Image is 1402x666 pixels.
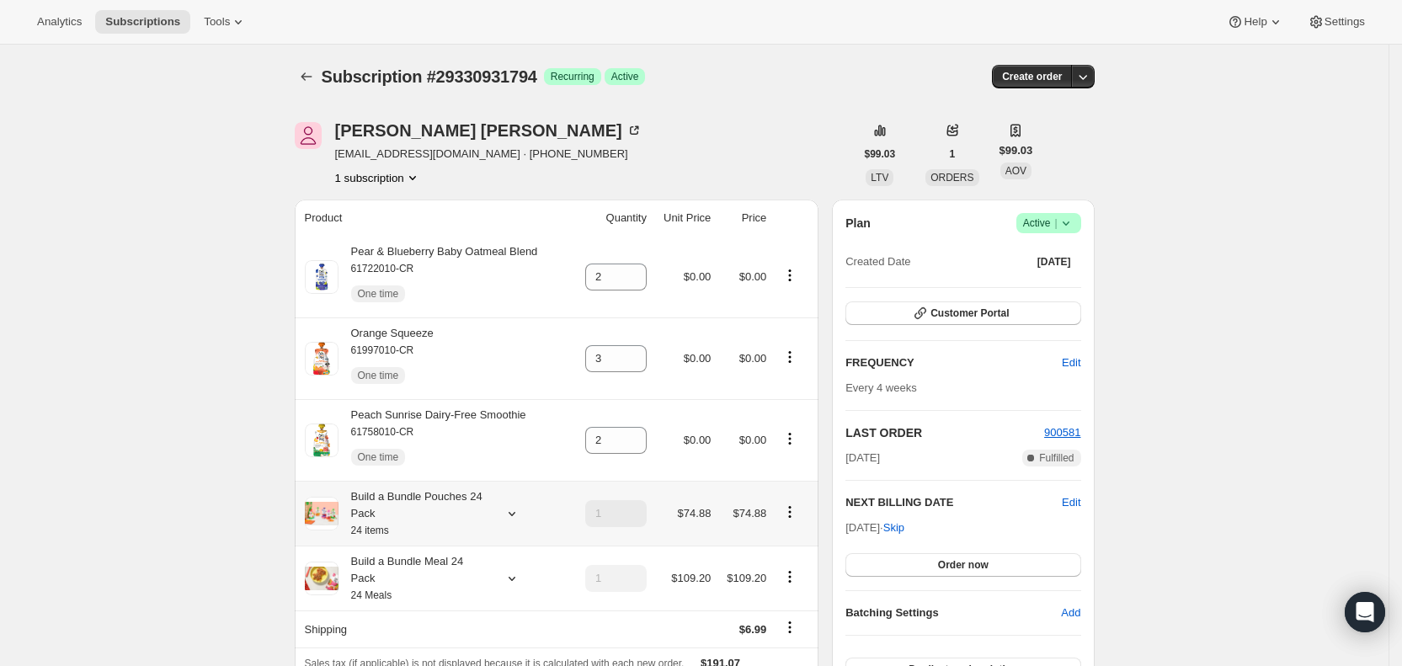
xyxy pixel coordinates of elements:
[358,287,399,301] span: One time
[305,260,339,294] img: product img
[930,306,1009,320] span: Customer Portal
[776,567,803,586] button: Product actions
[1002,70,1062,83] span: Create order
[27,10,92,34] button: Analytics
[1044,424,1080,441] button: 900581
[1039,451,1074,465] span: Fulfilled
[351,263,414,274] small: 61722010-CR
[845,553,1080,577] button: Order now
[358,369,399,382] span: One time
[871,172,888,184] span: LTV
[611,70,639,83] span: Active
[739,623,767,636] span: $6.99
[1062,494,1080,511] button: Edit
[940,142,966,166] button: 1
[295,65,318,88] button: Subscriptions
[845,215,871,232] h2: Plan
[845,494,1062,511] h2: NEXT BILLING DATE
[1062,354,1080,371] span: Edit
[194,10,257,34] button: Tools
[992,65,1072,88] button: Create order
[1061,605,1080,621] span: Add
[1044,426,1080,439] a: 900581
[551,70,594,83] span: Recurring
[678,507,712,519] span: $74.88
[739,270,767,283] span: $0.00
[739,434,767,446] span: $0.00
[1052,349,1090,376] button: Edit
[95,10,190,34] button: Subscriptions
[1345,592,1385,632] div: Open Intercom Messenger
[1005,165,1026,177] span: AOV
[335,146,642,163] span: [EMAIL_ADDRESS][DOMAIN_NAME] · [PHONE_NUMBER]
[776,266,803,285] button: Product actions
[1054,216,1057,230] span: |
[873,514,914,541] button: Skip
[883,519,904,536] span: Skip
[716,200,771,237] th: Price
[105,15,180,29] span: Subscriptions
[684,352,712,365] span: $0.00
[37,15,82,29] span: Analytics
[865,147,896,161] span: $99.03
[335,169,421,186] button: Product actions
[204,15,230,29] span: Tools
[684,270,712,283] span: $0.00
[845,381,917,394] span: Every 4 weeks
[1051,599,1090,626] button: Add
[684,434,712,446] span: $0.00
[358,450,399,464] span: One time
[351,589,392,601] small: 24 Meals
[295,200,572,237] th: Product
[845,354,1062,371] h2: FREQUENCY
[322,67,537,86] span: Subscription #29330931794
[1000,142,1033,159] span: $99.03
[305,342,339,376] img: product img
[295,610,572,647] th: Shipping
[845,424,1044,441] h2: LAST ORDER
[351,525,389,536] small: 24 items
[335,122,642,139] div: [PERSON_NAME] [PERSON_NAME]
[1217,10,1293,34] button: Help
[572,200,652,237] th: Quantity
[845,450,880,466] span: [DATE]
[950,147,956,161] span: 1
[845,253,910,270] span: Created Date
[671,572,711,584] span: $109.20
[1325,15,1365,29] span: Settings
[1027,250,1081,274] button: [DATE]
[776,348,803,366] button: Product actions
[339,325,434,392] div: Orange Squeeze
[295,122,322,149] span: Taylor Engel
[1298,10,1375,34] button: Settings
[855,142,906,166] button: $99.03
[1037,255,1071,269] span: [DATE]
[776,618,803,637] button: Shipping actions
[351,426,414,438] small: 61758010-CR
[305,424,339,457] img: product img
[339,243,538,311] div: Pear & Blueberry Baby Oatmeal Blend
[339,488,490,539] div: Build a Bundle Pouches 24 Pack
[351,344,414,356] small: 61997010-CR
[339,553,490,604] div: Build a Bundle Meal 24 Pack
[733,507,767,519] span: $74.88
[845,521,904,534] span: [DATE] ·
[339,407,526,474] div: Peach Sunrise Dairy-Free Smoothie
[1023,215,1074,232] span: Active
[938,558,989,572] span: Order now
[652,200,716,237] th: Unit Price
[930,172,973,184] span: ORDERS
[739,352,767,365] span: $0.00
[1244,15,1266,29] span: Help
[845,301,1080,325] button: Customer Portal
[727,572,766,584] span: $109.20
[845,605,1061,621] h6: Batching Settings
[776,503,803,521] button: Product actions
[776,429,803,448] button: Product actions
